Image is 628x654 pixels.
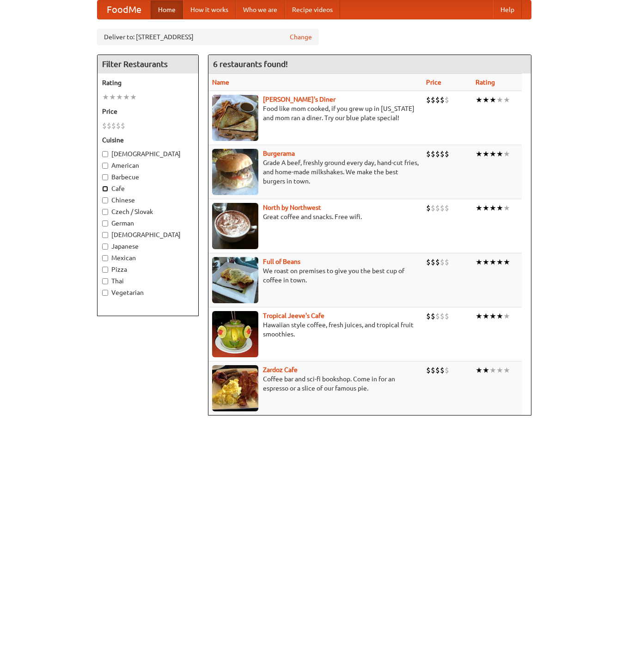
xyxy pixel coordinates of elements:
[102,186,108,192] input: Cafe
[285,0,340,19] a: Recipe videos
[212,149,258,195] img: burgerama.jpg
[489,149,496,159] li: ★
[212,311,258,357] img: jeeves.jpg
[445,149,449,159] li: $
[109,92,116,102] li: ★
[236,0,285,19] a: Who we are
[102,288,194,297] label: Vegetarian
[440,257,445,267] li: $
[503,311,510,321] li: ★
[440,311,445,321] li: $
[107,121,111,131] li: $
[102,242,194,251] label: Japanese
[426,311,431,321] li: $
[121,121,125,131] li: $
[116,121,121,131] li: $
[503,95,510,105] li: ★
[212,95,258,141] img: sallys.jpg
[102,184,194,193] label: Cafe
[212,266,419,285] p: We roast on premises to give you the best cup of coffee in town.
[489,95,496,105] li: ★
[426,203,431,213] li: $
[445,95,449,105] li: $
[426,95,431,105] li: $
[445,311,449,321] li: $
[431,203,435,213] li: $
[151,0,183,19] a: Home
[476,311,482,321] li: ★
[426,79,441,86] a: Price
[263,204,321,211] a: North by Northwest
[102,255,108,261] input: Mexican
[102,276,194,286] label: Thai
[431,149,435,159] li: $
[482,365,489,375] li: ★
[130,92,137,102] li: ★
[102,230,194,239] label: [DEMOGRAPHIC_DATA]
[102,174,108,180] input: Barbecue
[440,149,445,159] li: $
[435,149,440,159] li: $
[102,121,107,131] li: $
[263,96,335,103] a: [PERSON_NAME]'s Diner
[435,203,440,213] li: $
[183,0,236,19] a: How it works
[212,104,419,122] p: Food like mom cooked, if you grew up in [US_STATE] and mom ran a diner. Try our blue plate special!
[98,55,198,73] h4: Filter Restaurants
[482,257,489,267] li: ★
[435,95,440,105] li: $
[476,79,495,86] a: Rating
[496,257,503,267] li: ★
[435,257,440,267] li: $
[102,265,194,274] label: Pizza
[445,365,449,375] li: $
[290,32,312,42] a: Change
[212,374,419,393] p: Coffee bar and sci-fi bookshop. Come in for an espresso or a slice of our famous pie.
[503,365,510,375] li: ★
[426,257,431,267] li: $
[445,257,449,267] li: $
[482,95,489,105] li: ★
[102,161,194,170] label: American
[102,207,194,216] label: Czech / Slovak
[263,312,324,319] a: Tropical Jeeve's Cafe
[426,149,431,159] li: $
[482,311,489,321] li: ★
[102,172,194,182] label: Barbecue
[263,150,295,157] a: Burgerama
[102,232,108,238] input: [DEMOGRAPHIC_DATA]
[489,311,496,321] li: ★
[476,203,482,213] li: ★
[496,311,503,321] li: ★
[263,366,298,373] a: Zardoz Cafe
[489,365,496,375] li: ★
[496,95,503,105] li: ★
[426,365,431,375] li: $
[102,219,194,228] label: German
[482,203,489,213] li: ★
[102,278,108,284] input: Thai
[123,92,130,102] li: ★
[435,365,440,375] li: $
[102,107,194,116] h5: Price
[440,365,445,375] li: $
[212,257,258,303] img: beans.jpg
[489,203,496,213] li: ★
[503,203,510,213] li: ★
[213,60,288,68] ng-pluralize: 6 restaurants found!
[102,78,194,87] h5: Rating
[482,149,489,159] li: ★
[102,220,108,226] input: German
[102,135,194,145] h5: Cuisine
[102,92,109,102] li: ★
[111,121,116,131] li: $
[440,95,445,105] li: $
[503,257,510,267] li: ★
[431,311,435,321] li: $
[496,203,503,213] li: ★
[212,158,419,186] p: Grade A beef, freshly ground every day, hand-cut fries, and home-made milkshakes. We make the bes...
[431,95,435,105] li: $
